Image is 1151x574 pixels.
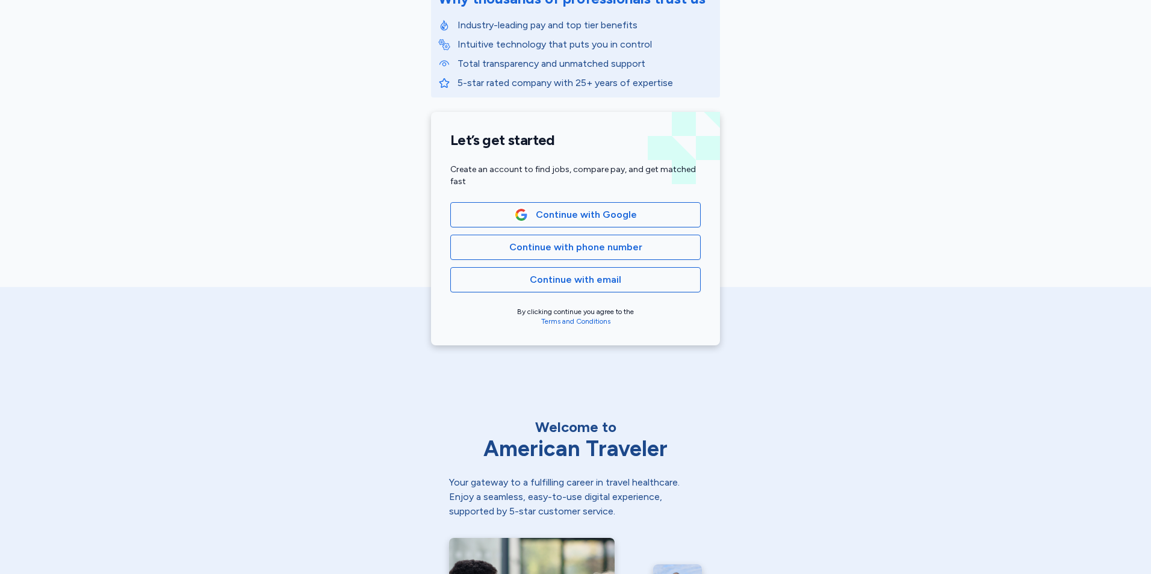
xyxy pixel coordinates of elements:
[449,475,702,519] div: Your gateway to a fulfilling career in travel healthcare. Enjoy a seamless, easy-to-use digital e...
[450,307,701,326] div: By clicking continue you agree to the
[536,208,637,222] span: Continue with Google
[450,202,701,227] button: Google LogoContinue with Google
[509,240,642,255] span: Continue with phone number
[458,18,713,32] p: Industry-leading pay and top tier benefits
[515,208,528,221] img: Google Logo
[541,317,610,326] a: Terms and Conditions
[458,76,713,90] p: 5-star rated company with 25+ years of expertise
[449,418,702,437] div: Welcome to
[450,235,701,260] button: Continue with phone number
[530,273,621,287] span: Continue with email
[458,37,713,52] p: Intuitive technology that puts you in control
[458,57,713,71] p: Total transparency and unmatched support
[450,131,701,149] h1: Let’s get started
[450,164,701,188] div: Create an account to find jobs, compare pay, and get matched fast
[450,267,701,292] button: Continue with email
[449,437,702,461] div: American Traveler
